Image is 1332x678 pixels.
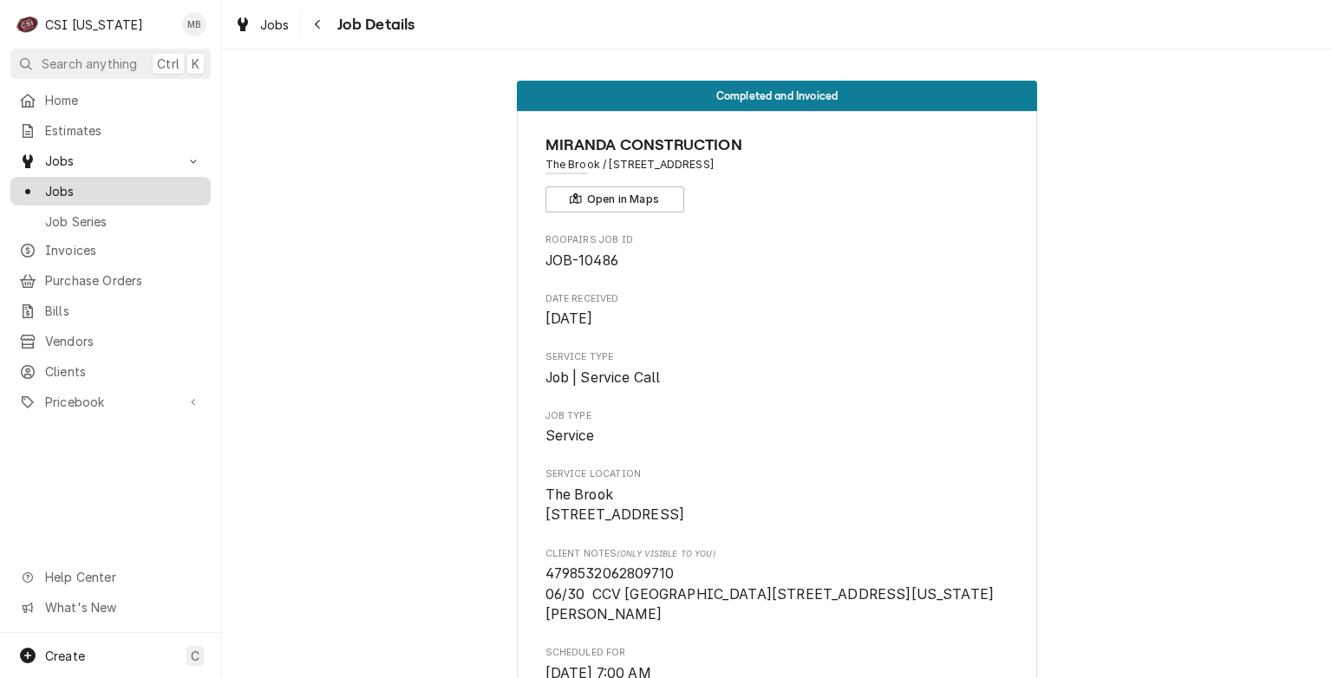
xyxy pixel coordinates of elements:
a: Go to What's New [10,593,211,622]
span: Search anything [42,55,137,73]
span: Invoices [45,241,202,259]
span: What's New [45,598,200,616]
span: Service Type [545,350,1009,364]
a: Job Series [10,207,211,236]
button: Open in Maps [545,186,684,212]
span: K [192,55,199,73]
span: C [191,647,199,665]
div: Service Location [545,467,1009,525]
div: CSI [US_STATE] [45,16,143,34]
div: Job Type [545,409,1009,447]
span: Service Location [545,485,1009,525]
button: Search anythingCtrlK [10,49,211,79]
span: Completed and Invoiced [716,90,839,101]
button: Navigate back [304,10,332,38]
span: Name [545,134,1009,157]
span: Service [545,427,595,444]
span: Scheduled For [545,646,1009,660]
span: Clients [45,362,202,381]
a: Bills [10,297,211,325]
span: JOB-10486 [545,252,618,269]
span: Job Type [545,409,1009,423]
div: Client Information [545,134,1009,212]
div: [object Object] [545,547,1009,625]
div: Date Received [545,292,1009,329]
span: Service Type [545,368,1009,388]
div: Roopairs Job ID [545,233,1009,271]
a: Estimates [10,116,211,145]
span: Service Location [545,467,1009,481]
span: [object Object] [545,564,1009,625]
div: Matt Brewington's Avatar [182,12,206,36]
a: Purchase Orders [10,266,211,295]
div: Service Type [545,350,1009,388]
a: Go to Jobs [10,147,211,175]
span: Jobs [260,16,290,34]
div: Status [517,81,1037,111]
div: C [16,12,40,36]
a: Jobs [10,177,211,205]
a: Home [10,86,211,114]
span: The Brook [STREET_ADDRESS] [545,486,685,524]
span: Vendors [45,332,202,350]
span: Bills [45,302,202,320]
span: Job | Service Call [545,369,661,386]
span: Purchase Orders [45,271,202,290]
span: Job Details [332,13,415,36]
span: Roopairs Job ID [545,233,1009,247]
span: Date Received [545,309,1009,329]
span: [DATE] [545,310,593,327]
a: Invoices [10,236,211,264]
span: Jobs [45,152,176,170]
span: Client Notes [545,547,1009,561]
span: Jobs [45,182,202,200]
span: Ctrl [157,55,180,73]
span: Pricebook [45,393,176,411]
span: Create [45,649,85,663]
span: Job Series [45,212,202,231]
div: MB [182,12,206,36]
span: Help Center [45,568,200,586]
span: (Only Visible to You) [617,549,715,558]
span: Address [545,157,1009,173]
span: 4798532062809710 06/30 CCV [GEOGRAPHIC_DATA][STREET_ADDRESS][US_STATE] [PERSON_NAME] [545,565,995,623]
span: Job Type [545,426,1009,447]
a: Go to Help Center [10,563,211,591]
span: Date Received [545,292,1009,306]
div: CSI Kentucky's Avatar [16,12,40,36]
a: Vendors [10,327,211,355]
span: Estimates [45,121,202,140]
span: Roopairs Job ID [545,251,1009,271]
a: Clients [10,357,211,386]
span: Home [45,91,202,109]
a: Go to Pricebook [10,388,211,416]
a: Jobs [227,10,297,39]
